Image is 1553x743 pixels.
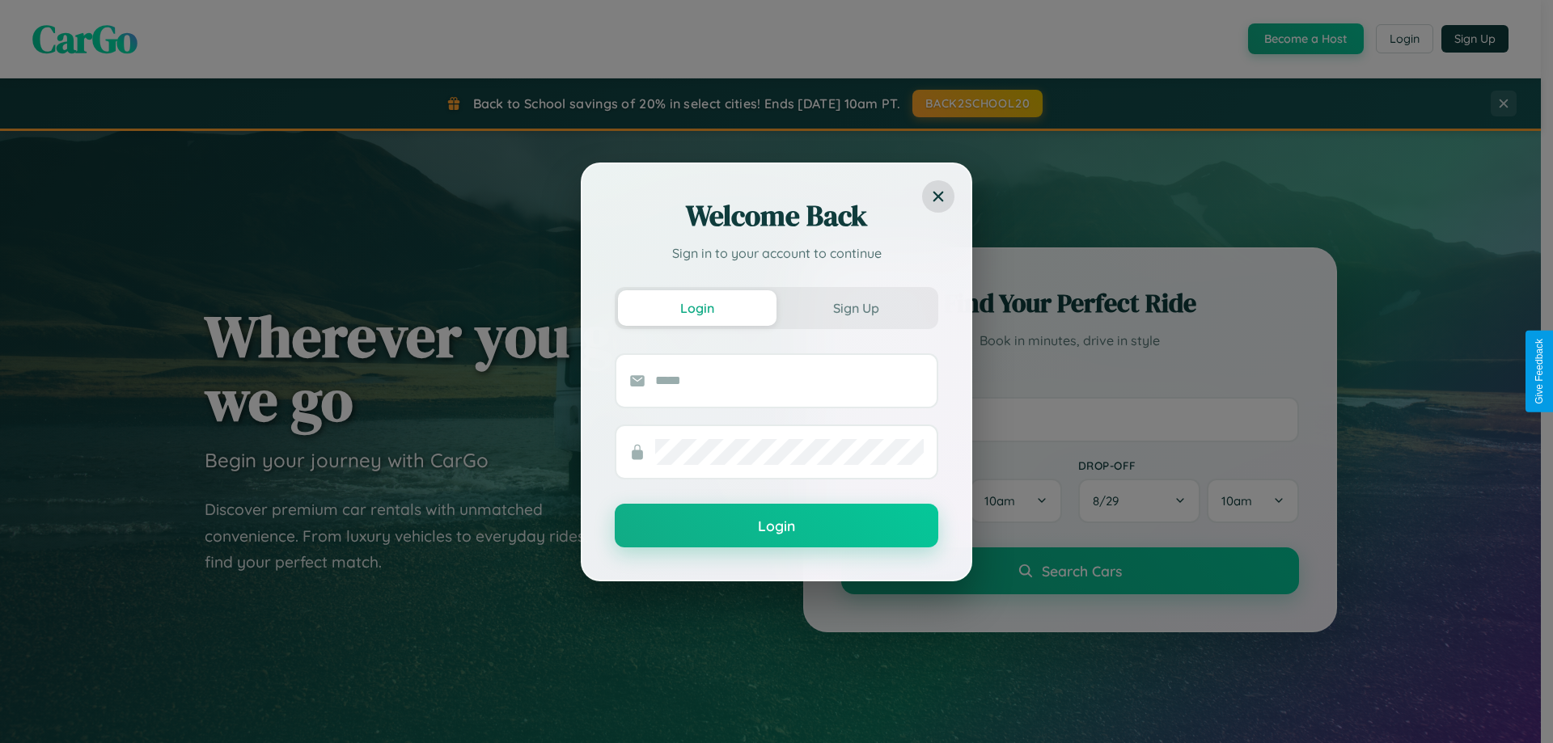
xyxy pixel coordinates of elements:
[1534,339,1545,404] div: Give Feedback
[615,504,938,547] button: Login
[615,243,938,263] p: Sign in to your account to continue
[618,290,776,326] button: Login
[615,196,938,235] h2: Welcome Back
[776,290,935,326] button: Sign Up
